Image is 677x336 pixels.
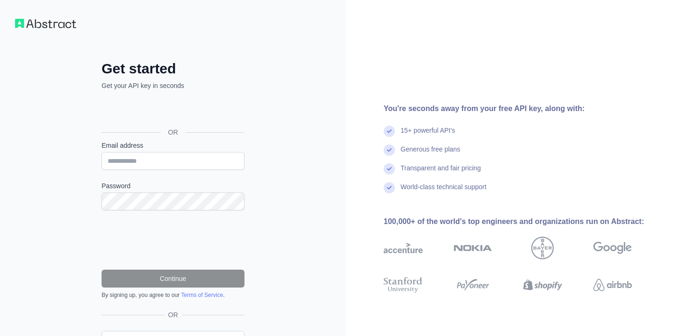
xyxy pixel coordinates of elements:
[384,275,423,295] img: stanford university
[401,144,460,163] div: Generous free plans
[593,275,632,295] img: airbnb
[102,270,244,288] button: Continue
[384,182,395,193] img: check mark
[102,141,244,150] label: Email address
[384,103,662,114] div: You're seconds away from your free API key, along with:
[384,163,395,175] img: check mark
[384,237,423,259] img: accenture
[401,182,487,201] div: World-class technical support
[531,237,554,259] img: bayer
[102,222,244,258] iframe: reCAPTCHA
[102,81,244,90] p: Get your API key in seconds
[454,275,493,295] img: payoneer
[15,19,76,28] img: Workflow
[102,181,244,191] label: Password
[165,310,182,320] span: OR
[384,144,395,156] img: check mark
[384,216,662,227] div: 100,000+ of the world's top engineers and organizations run on Abstract:
[454,237,493,259] img: nokia
[401,126,455,144] div: 15+ powerful API's
[102,291,244,299] div: By signing up, you agree to our .
[161,128,186,137] span: OR
[181,292,223,298] a: Terms of Service
[401,163,481,182] div: Transparent and fair pricing
[102,60,244,77] h2: Get started
[523,275,562,295] img: shopify
[97,101,247,121] iframe: Sign in with Google Button
[384,126,395,137] img: check mark
[593,237,632,259] img: google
